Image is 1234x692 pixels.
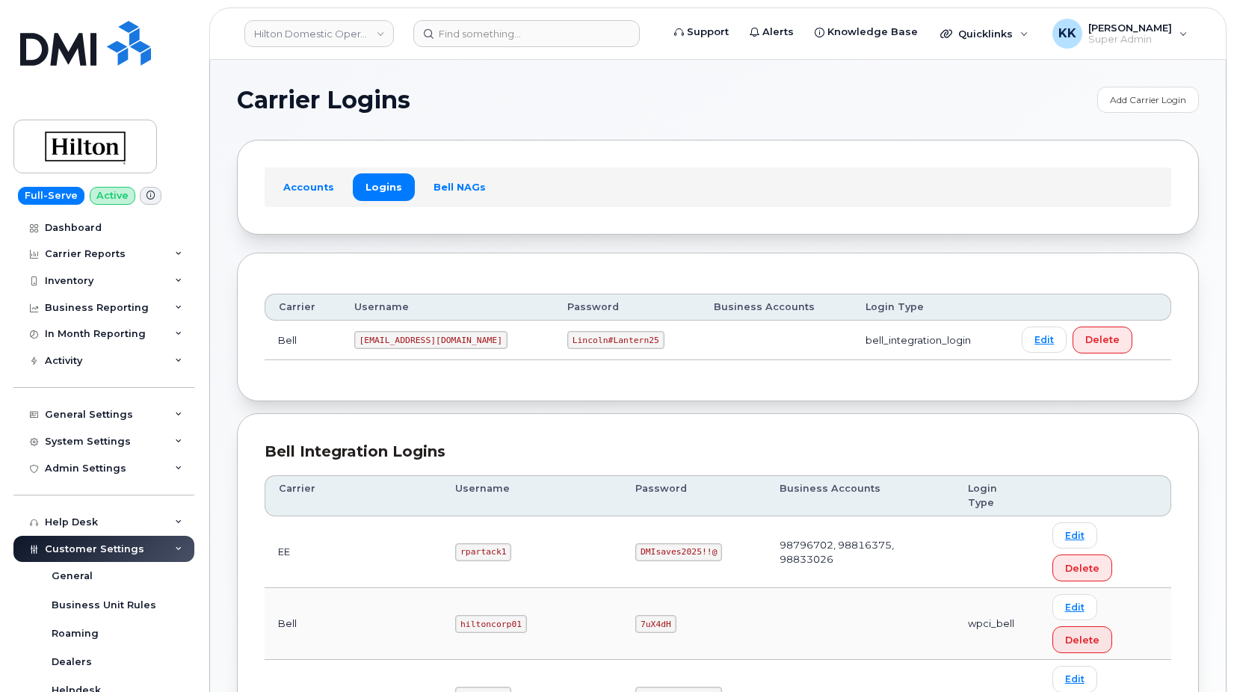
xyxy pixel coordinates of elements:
span: Delete [1065,561,1099,575]
th: Carrier [265,294,341,321]
a: Edit [1052,666,1097,692]
a: Edit [1052,522,1097,549]
a: Edit [1022,327,1067,353]
td: Bell [265,588,442,660]
span: Delete [1065,633,1099,647]
code: [EMAIL_ADDRESS][DOMAIN_NAME] [354,331,508,349]
span: Delete [1085,333,1120,347]
th: Login Type [954,475,1038,516]
th: Carrier [265,475,442,516]
code: DMIsaves2025!!@ [635,543,722,561]
th: Business Accounts [766,475,954,516]
th: Password [554,294,700,321]
div: Bell Integration Logins [265,441,1171,463]
button: Delete [1052,554,1112,581]
a: Add Carrier Login [1097,87,1199,113]
td: Bell [265,321,341,360]
th: Login Type [852,294,1009,321]
th: Password [622,475,766,516]
td: bell_integration_login [852,321,1009,360]
th: Business Accounts [700,294,851,321]
iframe: Messenger Launcher [1169,627,1223,681]
td: 98796702, 98816375, 98833026 [766,516,954,588]
a: Edit [1052,594,1097,620]
th: Username [341,294,554,321]
code: 7uX4dH [635,615,676,633]
a: Accounts [271,173,347,200]
code: rpartack1 [455,543,511,561]
td: wpci_bell [954,588,1038,660]
code: Lincoln#Lantern25 [567,331,664,349]
th: Username [442,475,622,516]
span: Carrier Logins [237,89,410,111]
td: EE [265,516,442,588]
button: Delete [1073,327,1132,353]
code: hiltoncorp01 [455,615,526,633]
a: Bell NAGs [421,173,499,200]
button: Delete [1052,626,1112,653]
a: Logins [353,173,415,200]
